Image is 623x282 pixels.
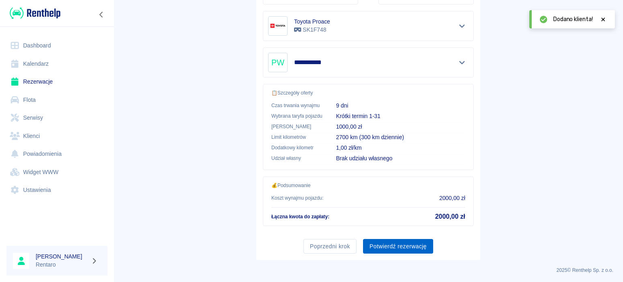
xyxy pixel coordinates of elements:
[336,101,465,110] p: 9 dni
[10,6,60,20] img: Renthelp logo
[6,181,107,199] a: Ustawienia
[303,239,357,254] button: Poprzedni krok
[271,213,329,220] p: Łączna kwota do zapłaty :
[36,260,88,269] p: Rentaro
[6,91,107,109] a: Flota
[455,57,469,68] button: Pokaż szczegóły
[6,73,107,91] a: Rezerwacje
[271,112,323,120] p: Wybrana taryfa pojazdu
[36,252,88,260] h6: [PERSON_NAME]
[271,89,465,97] p: 📋 Szczegóły oferty
[336,123,465,131] p: 1000,00 zł
[6,6,60,20] a: Renthelp logo
[336,154,465,163] p: Brak udziału własnego
[553,15,593,24] span: Dodano klienta!
[336,133,465,142] p: 2700 km (300 km dziennie)
[6,163,107,181] a: Widget WWW
[95,9,107,20] button: Zwiń nawigację
[294,17,330,26] h6: Toyota Proace
[6,127,107,145] a: Klienci
[123,267,613,274] p: 2025 © Renthelp Sp. z o.o.
[6,55,107,73] a: Kalendarz
[336,112,465,121] p: Krótki termin 1-31
[6,109,107,127] a: Serwisy
[271,155,323,162] p: Udział własny
[271,144,323,151] p: Dodatkowy kilometr
[271,123,323,130] p: [PERSON_NAME]
[439,194,465,202] p: 2000,00 zł
[6,145,107,163] a: Powiadomienia
[271,194,324,202] p: Koszt wynajmu pojazdu :
[271,133,323,141] p: Limit kilometrów
[336,144,465,152] p: 1,00 zł/km
[270,18,286,34] img: Image
[363,239,433,254] button: Potwierdź rezerwację
[455,20,469,32] button: Pokaż szczegóły
[271,182,465,189] p: 💰 Podsumowanie
[271,102,323,109] p: Czas trwania wynajmu
[6,37,107,55] a: Dashboard
[435,213,465,221] h5: 2000,00 zł
[294,26,330,34] p: SK1F748
[268,53,288,72] div: PW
